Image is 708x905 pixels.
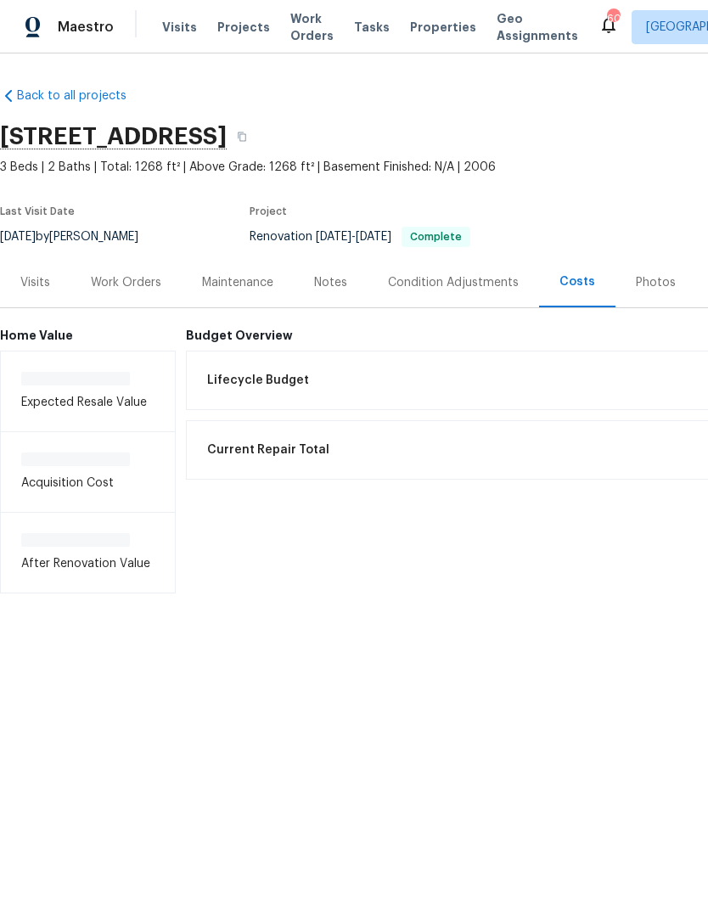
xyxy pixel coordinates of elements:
span: Lifecycle Budget [207,372,309,389]
div: Condition Adjustments [388,274,519,291]
span: Properties [410,19,476,36]
div: Photos [636,274,676,291]
span: Tasks [354,21,390,33]
span: - [316,231,391,243]
span: Geo Assignments [497,10,578,44]
div: 60 [607,10,619,27]
span: Visits [162,19,197,36]
div: Visits [20,274,50,291]
span: [DATE] [316,231,351,243]
button: Copy Address [227,121,257,152]
div: Work Orders [91,274,161,291]
div: Maintenance [202,274,273,291]
span: Work Orders [290,10,334,44]
span: Projects [217,19,270,36]
div: Notes [314,274,347,291]
div: Costs [559,273,595,290]
span: Complete [403,232,469,242]
span: Current Repair Total [207,441,329,458]
span: [DATE] [356,231,391,243]
span: Project [250,206,287,216]
span: Maestro [58,19,114,36]
span: Renovation [250,231,470,243]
